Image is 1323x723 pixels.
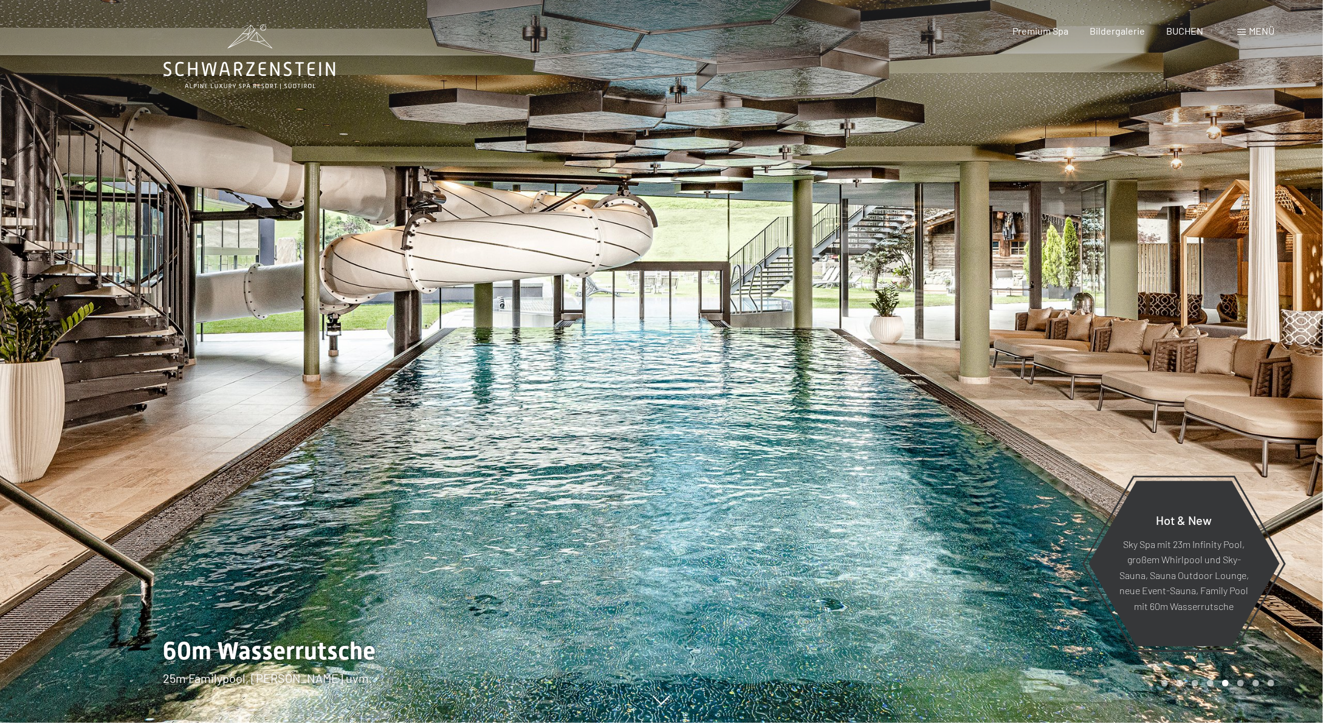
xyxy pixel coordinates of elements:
div: Carousel Page 2 [1177,680,1183,687]
a: Premium Spa [1012,25,1068,36]
div: Carousel Page 5 (Current Slide) [1222,680,1229,687]
span: Menü [1249,25,1274,36]
span: Hot & New [1156,513,1212,527]
a: Hot & New Sky Spa mit 23m Infinity Pool, großem Whirlpool und Sky-Sauna, Sauna Outdoor Lounge, ne... [1088,480,1280,647]
div: Carousel Page 6 [1237,680,1244,687]
div: Carousel Pagination [1157,680,1274,687]
a: Bildergalerie [1090,25,1146,36]
div: Carousel Page 1 [1161,680,1168,687]
p: Sky Spa mit 23m Infinity Pool, großem Whirlpool und Sky-Sauna, Sauna Outdoor Lounge, neue Event-S... [1118,536,1250,614]
div: Carousel Page 7 [1253,680,1259,687]
div: Carousel Page 8 [1268,680,1274,687]
a: BUCHEN [1167,25,1204,36]
div: Carousel Page 4 [1207,680,1214,687]
div: Carousel Page 3 [1192,680,1198,687]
